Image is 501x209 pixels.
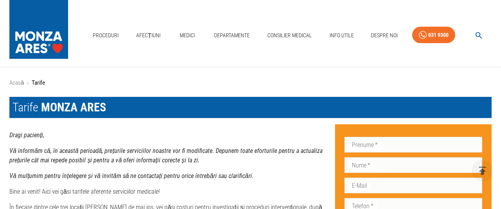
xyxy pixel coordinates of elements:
[9,79,24,86] a: Acasă
[326,27,357,44] a: Info Utile
[133,27,164,44] a: Afecțiuni
[9,187,329,196] p: Bine ai venit! Aici vei găsi tarifele aferente serviciilor medicale!
[428,30,449,40] div: 031 9300
[90,27,122,44] a: Proceduri
[41,100,106,114] span: MONZA ARES
[264,27,315,44] a: Consilier Medical
[9,147,323,164] strong: Vă informăm că, în această perioadă, prețurile serviciilor noastre vor fi modificate. Depunem toa...
[9,78,492,87] nav: breadcrumb
[412,27,455,44] a: 031 9300
[9,131,44,139] strong: Dragi pacienți,
[9,172,254,180] strong: Vă mulțumim pentru înțelegere și vă invităm să ne contactați pentru orice întrebări sau clarificări.
[368,27,401,44] a: Despre Noi
[32,78,45,87] p: Tarife
[175,27,200,44] a: Medici
[472,160,493,182] button: delete
[27,78,29,87] li: ›
[211,27,253,44] a: Departamente
[9,97,492,118] h1: Tarife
